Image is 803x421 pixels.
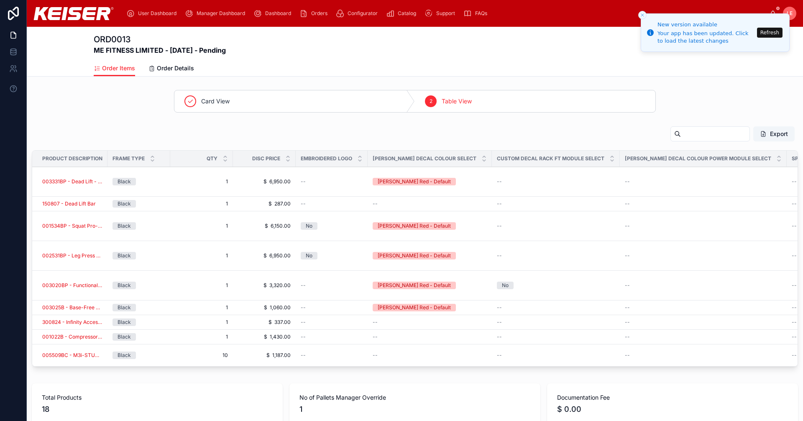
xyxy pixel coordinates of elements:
div: Black [118,333,131,341]
span: -- [792,334,797,340]
div: New version available [657,21,754,29]
span: Dashboard [265,10,291,17]
span: 2 [430,98,432,105]
span: 001534BP - Squat Pro-Blk-Pwr [42,223,102,229]
span: 1 [175,282,228,289]
span: -- [301,352,306,359]
span: $ 6,950.00 [238,178,291,185]
span: -- [301,334,306,340]
a: User Dashboard [124,6,182,21]
span: User Dashboard [138,10,176,17]
a: Manager Dashboard [182,6,251,21]
span: -- [301,282,306,289]
span: 003025B - Base-Free Standing (BS) [42,304,102,311]
span: -- [497,178,502,185]
span: -- [497,304,502,311]
div: [PERSON_NAME] Red - Default [378,252,451,259]
div: Your app has been updated. Click to load the latest changes [657,30,754,45]
a: 003331BP - Dead Lift - Air 300 [42,178,102,185]
span: -- [497,223,502,229]
span: -- [625,200,630,207]
a: 003020BP - Functional Trainer Only [42,282,102,289]
span: -- [792,252,797,259]
span: -- [792,223,797,229]
span: -- [792,304,797,311]
div: [PERSON_NAME] Red - Default [378,178,451,185]
div: Black [118,252,131,259]
span: -- [792,319,797,326]
span: -- [497,334,502,340]
span: -- [625,352,630,359]
span: $ 0.00 [557,403,788,415]
span: -- [625,282,630,289]
span: FAQs [475,10,487,17]
span: -- [301,319,306,326]
div: No [306,252,312,259]
span: Documentation Fee [557,393,788,402]
span: LE [787,10,793,17]
button: Export [753,126,795,141]
a: Order Details [148,61,194,77]
span: -- [625,334,630,340]
a: Catalog [384,6,422,21]
h1: ORD0013 [94,33,226,45]
a: Order Items [94,61,135,77]
span: Support [436,10,455,17]
a: FAQs [461,6,493,21]
span: 150807 - Dead Lift Bar [42,200,96,207]
span: Total Products [42,393,273,402]
span: Orders [311,10,327,17]
span: 1 [175,200,228,207]
span: -- [373,334,378,340]
div: No [502,282,509,289]
span: -- [373,200,378,207]
a: Support [422,6,461,21]
span: -- [792,200,797,207]
span: Custom Decal Rack FT Module Select [497,155,604,162]
div: [PERSON_NAME] Red - Default [378,304,451,311]
span: Embroidered Logo [301,155,352,162]
span: -- [301,200,306,207]
span: 1 [299,403,530,415]
span: -- [301,178,306,185]
span: -- [792,352,797,359]
div: Black [118,222,131,230]
span: Card View [201,97,230,105]
span: 1 [175,252,228,259]
span: 18 [42,403,273,415]
span: Table View [442,97,472,105]
span: $ 337.00 [238,319,291,326]
span: -- [373,319,378,326]
span: -- [792,282,797,289]
div: [PERSON_NAME] Red - Default [378,282,451,289]
span: -- [497,319,502,326]
span: 1 [175,223,228,229]
span: Order Details [157,64,194,72]
span: Disc Price [252,155,280,162]
div: Black [118,352,131,359]
img: App logo [33,7,114,20]
a: 005509BC - M3i-STUDIO PLUS-BLK-CDIS Full Container Pricing [42,352,102,359]
span: -- [301,304,306,311]
a: 001022B - Compressor-Quiet-230V 50H [42,334,102,340]
span: 1 [175,304,228,311]
a: 002531BP - Leg Press - Air 300 [42,252,102,259]
span: $ 1,187.00 [238,352,291,359]
span: $ 1,060.00 [238,304,291,311]
span: $ 6,950.00 [238,252,291,259]
a: Dashboard [251,6,297,21]
span: -- [373,352,378,359]
span: $ 287.00 [238,200,291,207]
span: $ 3,320.00 [238,282,291,289]
span: -- [625,252,630,259]
div: Black [118,304,131,311]
span: 10 [175,352,228,359]
span: Catalog [398,10,416,17]
span: -- [625,223,630,229]
button: Close toast [638,11,647,19]
span: Frame Type [113,155,145,162]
